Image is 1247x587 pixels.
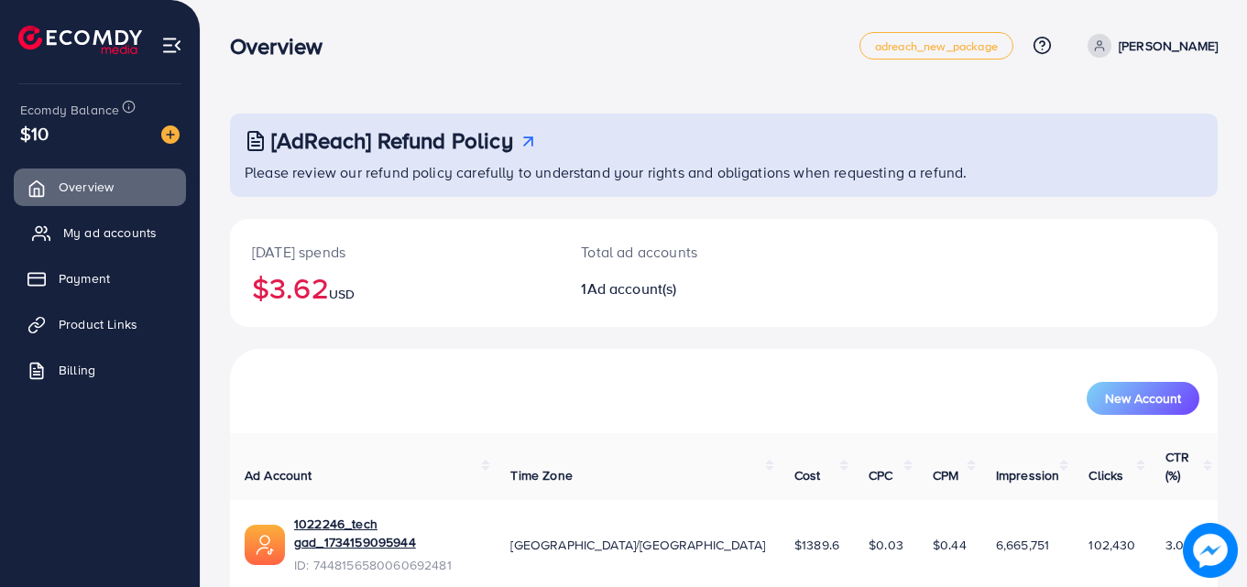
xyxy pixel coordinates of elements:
[1165,448,1189,484] span: CTR (%)
[869,536,903,554] span: $0.03
[581,280,784,298] h2: 1
[252,241,537,263] p: [DATE] spends
[1105,392,1181,405] span: New Account
[63,223,157,242] span: My ad accounts
[875,40,998,52] span: adreach_new_package
[245,161,1207,183] p: Please review our refund policy carefully to understand your rights and obligations when requesti...
[14,306,186,342] a: Product Links
[996,536,1049,554] span: 6,665,751
[59,178,114,196] span: Overview
[294,515,481,552] a: 1022246_tech gad_1734159095944
[933,536,967,554] span: $0.44
[587,278,677,299] span: Ad account(s)
[329,285,355,303] span: USD
[245,466,312,484] span: Ad Account
[794,536,839,554] span: $1389.6
[14,214,186,251] a: My ad accounts
[933,466,958,484] span: CPM
[161,35,182,56] img: menu
[14,168,186,205] a: Overview
[59,269,110,288] span: Payment
[20,101,119,119] span: Ecomdy Balance
[245,525,285,565] img: ic-ads-acc.e4c84228.svg
[869,466,892,484] span: CPC
[14,260,186,297] a: Payment
[1088,466,1123,484] span: Clicks
[161,125,180,144] img: image
[20,120,49,147] span: $10
[1165,536,1192,554] span: 3.02
[14,352,186,388] a: Billing
[59,315,137,333] span: Product Links
[859,32,1013,60] a: adreach_new_package
[1080,34,1218,58] a: [PERSON_NAME]
[252,270,537,305] h2: $3.62
[18,26,142,54] img: logo
[271,127,513,154] h3: [AdReach] Refund Policy
[581,241,784,263] p: Total ad accounts
[1119,35,1218,57] p: [PERSON_NAME]
[510,536,765,554] span: [GEOGRAPHIC_DATA]/[GEOGRAPHIC_DATA]
[996,466,1060,484] span: Impression
[1183,523,1238,578] img: image
[294,556,481,574] span: ID: 7448156580060692481
[1088,536,1135,554] span: 102,430
[794,466,821,484] span: Cost
[510,466,572,484] span: Time Zone
[59,361,95,379] span: Billing
[230,33,337,60] h3: Overview
[1087,382,1199,415] button: New Account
